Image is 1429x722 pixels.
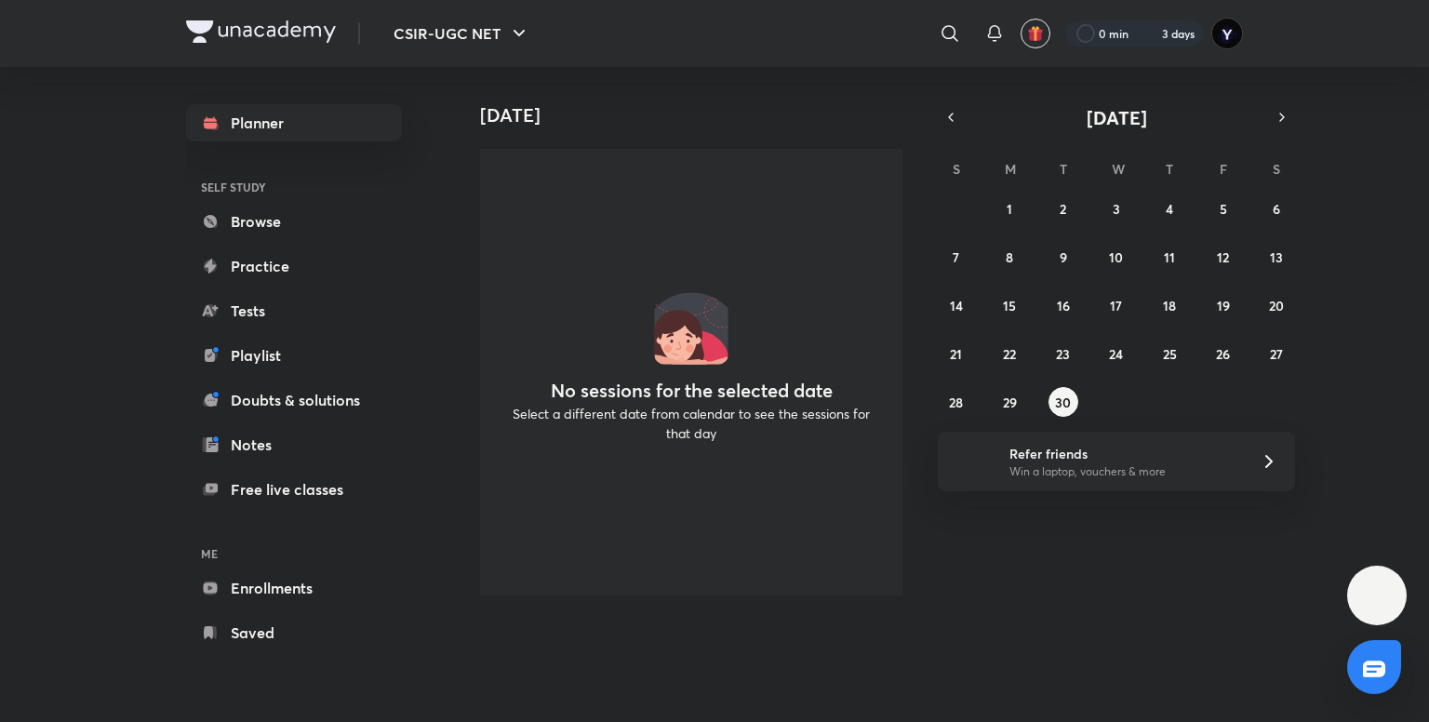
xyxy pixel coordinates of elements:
img: No events [654,290,728,365]
abbr: September 25, 2025 [1163,345,1177,363]
button: September 14, 2025 [942,290,971,320]
abbr: September 7, 2025 [953,248,959,266]
button: September 24, 2025 [1102,339,1131,368]
button: September 7, 2025 [942,242,971,272]
img: ttu [1366,584,1388,607]
abbr: Thursday [1166,160,1173,178]
abbr: September 23, 2025 [1056,345,1070,363]
a: Doubts & solutions [186,381,402,419]
button: September 16, 2025 [1048,290,1078,320]
abbr: September 30, 2025 [1055,394,1071,411]
button: September 19, 2025 [1209,290,1238,320]
button: [DATE] [964,104,1269,130]
button: September 10, 2025 [1102,242,1131,272]
img: avatar [1027,25,1044,42]
abbr: September 28, 2025 [949,394,963,411]
abbr: Friday [1220,160,1227,178]
abbr: September 13, 2025 [1270,248,1283,266]
abbr: September 19, 2025 [1217,297,1230,314]
a: Planner [186,104,402,141]
button: September 25, 2025 [1155,339,1184,368]
button: September 28, 2025 [942,387,971,417]
a: Notes [186,426,402,463]
abbr: September 11, 2025 [1164,248,1175,266]
h6: SELF STUDY [186,171,402,203]
button: September 3, 2025 [1102,194,1131,223]
button: September 15, 2025 [995,290,1024,320]
abbr: September 4, 2025 [1166,200,1173,218]
button: September 30, 2025 [1048,387,1078,417]
h6: Refer friends [1009,444,1238,463]
img: Company Logo [186,20,336,43]
button: avatar [1021,19,1050,48]
a: Playlist [186,337,402,374]
abbr: September 1, 2025 [1007,200,1012,218]
button: September 22, 2025 [995,339,1024,368]
abbr: September 21, 2025 [950,345,962,363]
button: September 2, 2025 [1048,194,1078,223]
abbr: Sunday [953,160,960,178]
a: Tests [186,292,402,329]
h6: ME [186,538,402,569]
p: Select a different date from calendar to see the sessions for that day [502,404,880,443]
h4: [DATE] [480,104,917,127]
abbr: September 22, 2025 [1003,345,1016,363]
button: September 18, 2025 [1155,290,1184,320]
p: Win a laptop, vouchers & more [1009,463,1238,480]
a: Company Logo [186,20,336,47]
button: September 13, 2025 [1262,242,1291,272]
button: September 27, 2025 [1262,339,1291,368]
button: September 4, 2025 [1155,194,1184,223]
abbr: September 6, 2025 [1273,200,1280,218]
a: Enrollments [186,569,402,607]
button: September 23, 2025 [1048,339,1078,368]
a: Practice [186,247,402,285]
img: streak [1140,24,1158,43]
button: September 17, 2025 [1102,290,1131,320]
button: September 1, 2025 [995,194,1024,223]
button: September 6, 2025 [1262,194,1291,223]
button: September 26, 2025 [1209,339,1238,368]
a: Browse [186,203,402,240]
abbr: September 20, 2025 [1269,297,1284,314]
a: Saved [186,614,402,651]
abbr: September 9, 2025 [1060,248,1067,266]
abbr: Tuesday [1060,160,1067,178]
button: September 20, 2025 [1262,290,1291,320]
abbr: September 14, 2025 [950,297,963,314]
abbr: September 29, 2025 [1003,394,1017,411]
button: September 9, 2025 [1048,242,1078,272]
h4: No sessions for the selected date [551,380,833,402]
abbr: September 5, 2025 [1220,200,1227,218]
abbr: Wednesday [1112,160,1125,178]
button: September 11, 2025 [1155,242,1184,272]
abbr: September 2, 2025 [1060,200,1066,218]
a: Free live classes [186,471,402,508]
abbr: September 16, 2025 [1057,297,1070,314]
abbr: September 17, 2025 [1110,297,1122,314]
button: September 8, 2025 [995,242,1024,272]
button: September 5, 2025 [1209,194,1238,223]
abbr: September 24, 2025 [1109,345,1123,363]
abbr: Saturday [1273,160,1280,178]
abbr: September 27, 2025 [1270,345,1283,363]
abbr: Monday [1005,160,1016,178]
abbr: September 3, 2025 [1113,200,1120,218]
abbr: September 10, 2025 [1109,248,1123,266]
abbr: September 8, 2025 [1006,248,1013,266]
button: September 21, 2025 [942,339,971,368]
button: September 29, 2025 [995,387,1024,417]
abbr: September 18, 2025 [1163,297,1176,314]
img: referral [953,443,990,480]
span: [DATE] [1087,105,1147,130]
abbr: September 15, 2025 [1003,297,1016,314]
button: September 12, 2025 [1209,242,1238,272]
button: CSIR-UGC NET [382,15,541,52]
img: Yedhukrishna Nambiar [1211,18,1243,49]
abbr: September 12, 2025 [1217,248,1229,266]
abbr: September 26, 2025 [1216,345,1230,363]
